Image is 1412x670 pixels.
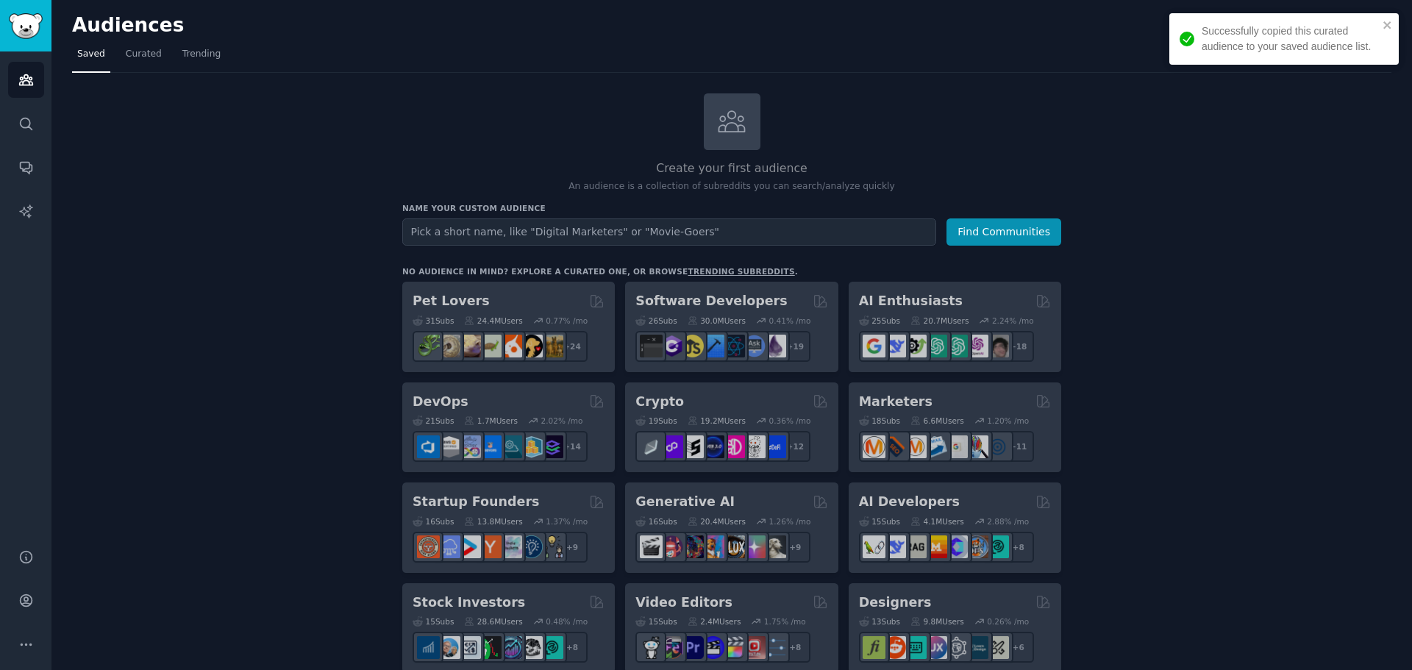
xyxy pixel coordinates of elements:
a: Trending [177,43,226,73]
input: Pick a short name, like "Digital Marketers" or "Movie-Goers" [402,218,936,246]
h2: Audiences [72,14,1272,38]
div: Successfully copied this curated audience to your saved audience list. [1202,24,1378,54]
a: Saved [72,43,110,73]
h2: Create your first audience [402,160,1061,178]
span: Saved [77,48,105,61]
a: Curated [121,43,167,73]
button: Find Communities [946,218,1061,246]
button: close [1383,19,1393,31]
p: An audience is a collection of subreddits you can search/analyze quickly [402,180,1061,193]
a: trending subreddits [688,267,794,276]
span: Trending [182,48,221,61]
span: Curated [126,48,162,61]
div: No audience in mind? Explore a curated one, or browse . [402,266,798,277]
h3: Name your custom audience [402,203,1061,213]
img: GummySearch logo [9,13,43,39]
